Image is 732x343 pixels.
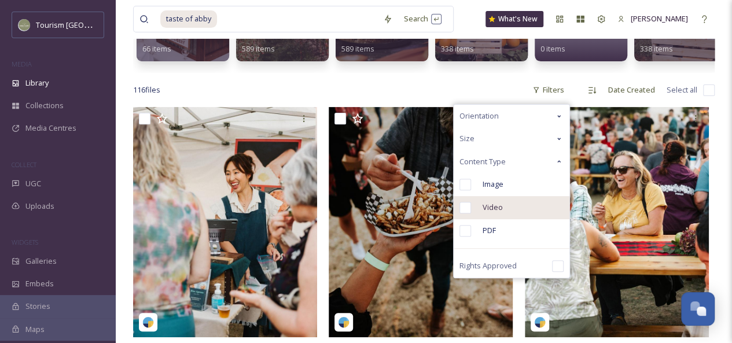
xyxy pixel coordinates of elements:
span: Collections [25,100,64,111]
span: WIDGETS [12,238,38,246]
span: Uploads [25,201,54,212]
span: Maps [25,324,45,335]
img: Abbotsford_Snapsea.png [19,19,30,31]
img: snapsea-logo.png [338,316,350,328]
img: snapsea-logo.png [534,316,546,328]
div: Filters [527,79,570,101]
span: 66 items [142,43,171,54]
a: [PERSON_NAME] [612,8,694,30]
button: Open Chat [681,292,715,326]
span: COLLECT [12,160,36,169]
span: 338 items [640,43,673,54]
div: Date Created [602,79,661,101]
span: Content Type [459,156,506,167]
span: Galleries [25,256,57,267]
img: tasteofabby-18282389980274379.jpeg [329,107,513,337]
span: taste of abby [160,10,217,27]
span: UGC [25,178,41,189]
span: Rights Approved [459,260,517,271]
div: Search [398,8,447,30]
span: Video [483,202,503,213]
span: Media Centres [25,123,76,134]
img: tasteofabby-18111523525534808.jpeg [133,107,317,337]
img: snapsea-logo.png [142,316,154,328]
a: What's New [485,11,543,27]
span: Size [459,133,474,144]
img: tasteofabby-18417188560108179.jpeg [525,107,709,337]
span: Library [25,78,49,88]
span: Select all [667,84,697,95]
span: 338 items [441,43,474,54]
span: Tourism [GEOGRAPHIC_DATA] [36,19,139,30]
span: 0 items [540,43,565,54]
span: 116 file s [133,84,160,95]
span: MEDIA [12,60,32,68]
span: Image [483,179,503,190]
span: PDF [483,225,496,236]
span: Embeds [25,278,54,289]
span: Orientation [459,110,499,121]
span: 589 items [341,43,374,54]
span: Stories [25,301,50,312]
span: [PERSON_NAME] [631,13,688,24]
span: 589 items [242,43,275,54]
